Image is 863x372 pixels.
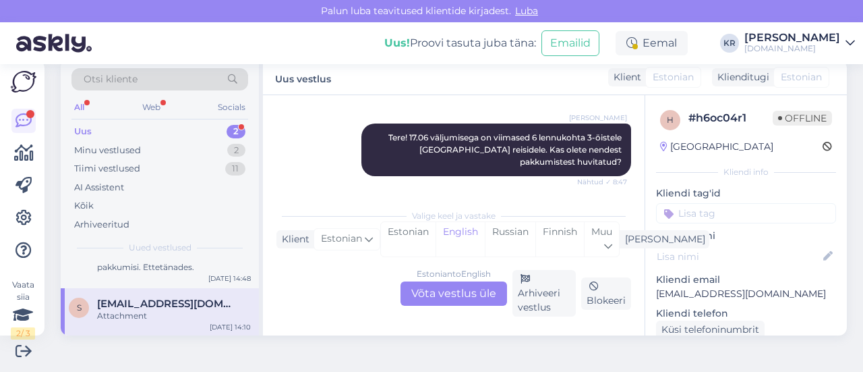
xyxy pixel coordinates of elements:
[660,140,773,154] div: [GEOGRAPHIC_DATA]
[656,307,836,321] p: Kliendi telefon
[656,166,836,178] div: Kliendi info
[656,287,836,301] p: [EMAIL_ADDRESS][DOMAIN_NAME]
[535,222,584,257] div: Finnish
[74,181,124,194] div: AI Assistent
[744,32,840,43] div: [PERSON_NAME]
[591,225,612,238] span: Muu
[210,322,251,332] div: [DATE] 14:10
[74,144,141,157] div: Minu vestlused
[744,43,840,54] div: [DOMAIN_NAME]
[381,222,436,257] div: Estonian
[74,218,129,232] div: Arhiveeritud
[140,99,163,116] div: Web
[11,71,36,92] img: Askly Logo
[388,132,624,167] span: Tere! 17.06 väljumisega on viimased 6 lennukohta 3-öistele [GEOGRAPHIC_DATA] reisidele. Kas olete...
[84,72,138,86] span: Otsi kliente
[656,203,836,223] input: Lisa tag
[129,242,191,254] span: Uued vestlused
[11,279,35,340] div: Vaata siia
[720,34,739,53] div: KR
[608,70,641,84] div: Klient
[773,111,832,126] span: Offline
[276,232,309,246] div: Klient
[276,210,631,222] div: Valige keel ja vastake
[541,30,599,56] button: Emailid
[74,199,94,213] div: Kõik
[384,35,536,51] div: Proovi tasuta juba täna:
[688,110,773,126] div: # h6oc04r1
[384,36,410,49] b: Uus!
[215,99,248,116] div: Socials
[581,277,631,310] div: Blokeeri
[656,229,836,243] p: Kliendi nimi
[71,99,87,116] div: All
[227,144,245,157] div: 2
[656,321,765,339] div: Küsi telefoninumbrit
[656,186,836,201] p: Kliendi tag'id
[744,32,855,54] a: [PERSON_NAME][DOMAIN_NAME]
[400,282,507,306] div: Võta vestlus üle
[97,310,251,322] div: Attachment
[11,327,35,340] div: 2 / 3
[74,125,92,138] div: Uus
[511,5,542,17] span: Luba
[667,115,674,125] span: h
[616,31,688,55] div: Eemal
[77,302,82,313] span: s
[781,70,822,84] span: Estonian
[97,298,237,310] span: sandralondon92@gmail.com
[620,232,705,246] div: [PERSON_NAME]
[208,273,251,284] div: [DATE] 14:48
[653,70,694,84] span: Estonian
[417,268,491,280] div: Estonian to English
[656,273,836,287] p: Kliendi email
[485,222,535,257] div: Russian
[227,125,245,138] div: 2
[657,249,821,264] input: Lisa nimi
[712,70,769,84] div: Klienditugi
[436,222,485,257] div: English
[321,232,362,246] span: Estonian
[74,162,140,176] div: Tiimi vestlused
[225,162,245,176] div: 11
[275,68,331,86] label: Uus vestlus
[512,270,576,317] div: Arhiveeri vestlus
[576,177,627,187] span: Nähtud ✓ 8:47
[569,113,627,123] span: [PERSON_NAME]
